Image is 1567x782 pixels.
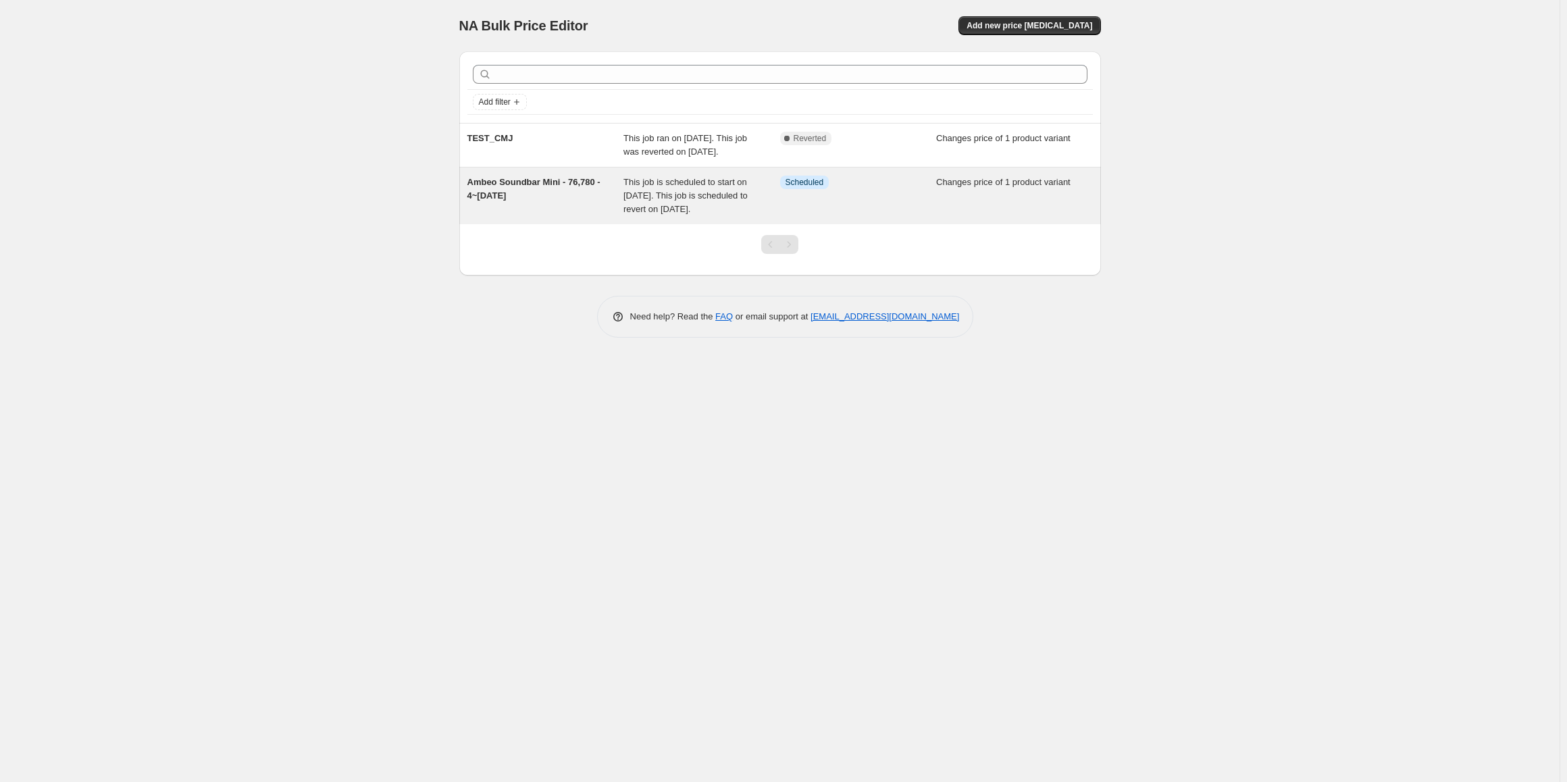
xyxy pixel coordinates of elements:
span: TEST_CMJ [467,133,513,143]
span: Add new price [MEDICAL_DATA] [967,20,1092,31]
span: This job is scheduled to start on [DATE]. This job is scheduled to revert on [DATE]. [623,177,748,214]
span: Add filter [479,97,511,107]
span: Reverted [794,133,827,144]
span: Need help? Read the [630,311,716,321]
a: FAQ [715,311,733,321]
span: or email support at [733,311,811,321]
span: Ambeo Soundbar Mini - 76,780 - 4~[DATE] [467,177,600,201]
span: Changes price of 1 product variant [936,177,1071,187]
span: Scheduled [786,177,824,188]
a: [EMAIL_ADDRESS][DOMAIN_NAME] [811,311,959,321]
span: This job ran on [DATE]. This job was reverted on [DATE]. [623,133,747,157]
span: NA Bulk Price Editor [459,18,588,33]
span: Changes price of 1 product variant [936,133,1071,143]
nav: Pagination [761,235,798,254]
button: Add filter [473,94,527,110]
button: Add new price [MEDICAL_DATA] [958,16,1100,35]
